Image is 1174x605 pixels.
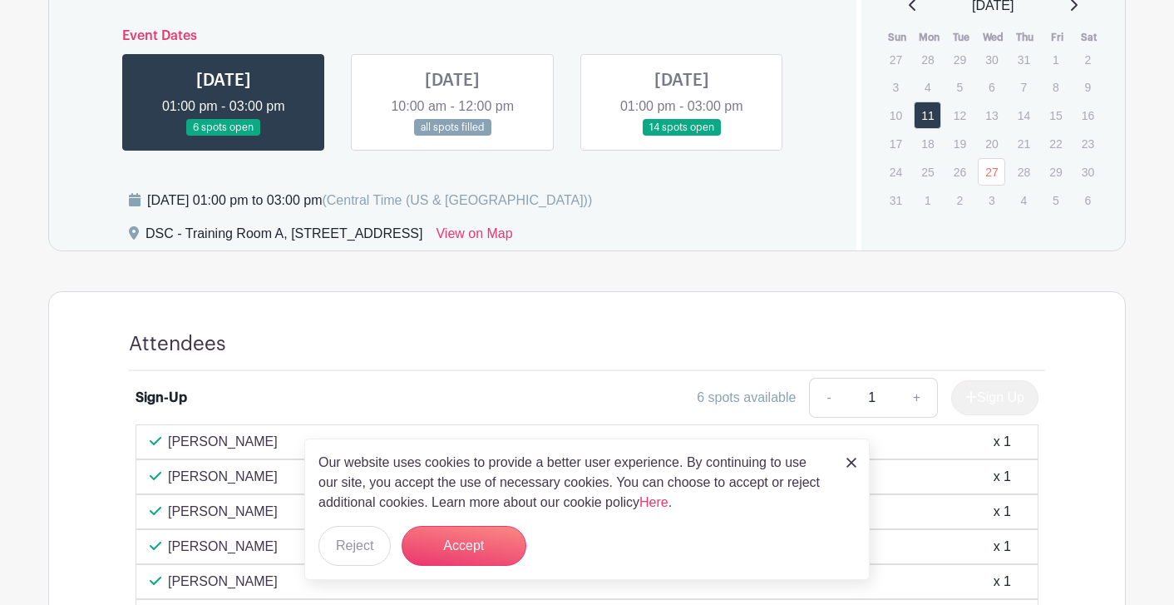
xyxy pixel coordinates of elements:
p: 25 [914,159,941,185]
a: View on Map [436,224,512,250]
th: Mon [913,29,945,46]
a: Here [639,495,668,509]
p: 24 [882,159,910,185]
div: x 1 [994,537,1011,557]
th: Sat [1073,29,1106,46]
p: 5 [946,74,974,100]
p: 19 [946,131,974,156]
a: - [809,378,847,418]
div: x 1 [994,432,1011,452]
h4: Attendees [129,332,226,356]
p: 2 [946,187,974,213]
img: close_button-5f87c8562297e5c2d7936805f587ecaba9071eb48480494691a3f1689db116b3.svg [846,458,856,468]
p: 31 [882,187,910,213]
div: 6 spots available [697,388,796,408]
h6: Event Dates [109,28,797,44]
p: 16 [1074,102,1102,128]
p: 4 [914,74,941,100]
p: 17 [882,131,910,156]
p: [PERSON_NAME] [168,502,278,522]
p: 23 [1074,131,1102,156]
p: 2 [1074,47,1102,72]
p: 3 [882,74,910,100]
p: 8 [1042,74,1069,100]
p: 31 [1010,47,1038,72]
p: [PERSON_NAME] [168,432,278,452]
p: 4 [1010,187,1038,213]
p: [PERSON_NAME] [168,467,278,487]
p: 29 [1042,159,1069,185]
div: x 1 [994,502,1011,522]
div: [DATE] 01:00 pm to 03:00 pm [147,191,592,211]
th: Tue [945,29,978,46]
p: 12 [946,102,974,128]
p: 18 [914,131,941,156]
p: 13 [978,102,1005,128]
p: 6 [978,74,1005,100]
p: 20 [978,131,1005,156]
p: 14 [1010,102,1038,128]
p: 3 [978,187,1005,213]
p: 28 [1010,159,1038,185]
button: Accept [402,526,526,566]
p: 9 [1074,74,1102,100]
p: 28 [914,47,941,72]
p: 21 [1010,131,1038,156]
span: (Central Time (US & [GEOGRAPHIC_DATA])) [322,193,592,207]
p: 5 [1042,187,1069,213]
div: DSC - Training Room A, [STREET_ADDRESS] [146,224,422,250]
a: + [896,378,938,418]
p: 27 [882,47,910,72]
p: 1 [914,187,941,213]
a: 11 [914,102,941,129]
p: 26 [946,159,974,185]
p: 1 [1042,47,1069,72]
button: Reject [318,526,391,566]
p: 15 [1042,102,1069,128]
p: 7 [1010,74,1038,100]
th: Fri [1041,29,1073,46]
div: x 1 [994,467,1011,487]
p: 29 [946,47,974,72]
p: [PERSON_NAME] [168,537,278,557]
p: 10 [882,102,910,128]
p: 6 [1074,187,1102,213]
a: 27 [978,158,1005,186]
div: x 1 [994,572,1011,592]
th: Sun [881,29,914,46]
p: 30 [978,47,1005,72]
div: Sign-Up [136,388,187,408]
p: Our website uses cookies to provide a better user experience. By continuing to use our site, you ... [318,453,829,513]
th: Wed [977,29,1009,46]
p: 30 [1074,159,1102,185]
th: Thu [1009,29,1042,46]
p: [PERSON_NAME] [168,572,278,592]
p: 22 [1042,131,1069,156]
